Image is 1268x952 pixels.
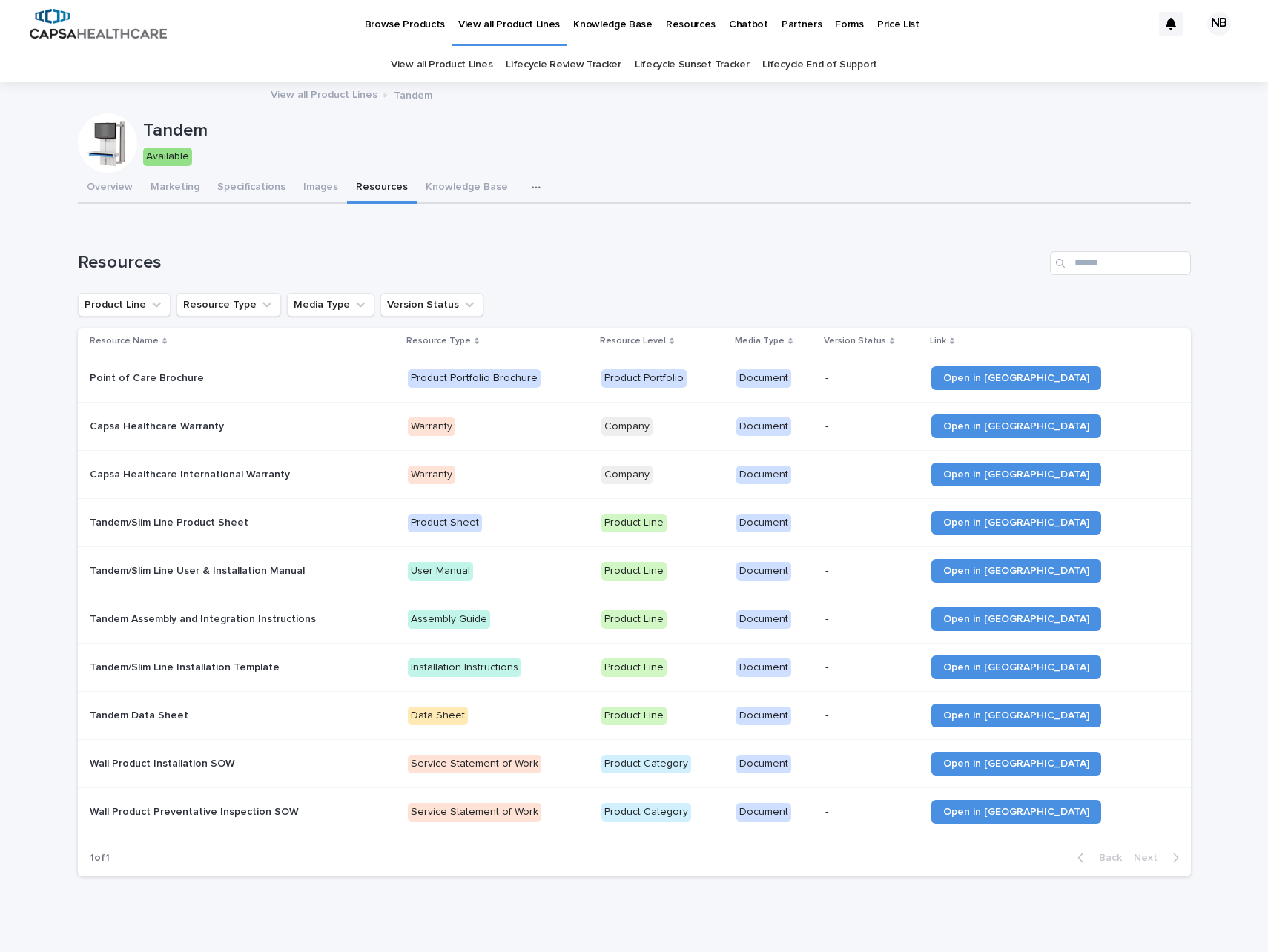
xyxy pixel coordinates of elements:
p: Tandem/Slim Line Installation Template [90,658,283,674]
span: Open in [GEOGRAPHIC_DATA] [943,807,1089,817]
p: Tandem [143,120,1185,142]
p: Tandem Assembly and Integration Instructions [90,610,319,626]
button: Images [294,173,347,204]
div: Warranty [408,466,455,484]
span: Next [1134,853,1166,863]
img: B5p4sRfuTuC72oLToeu7 [30,9,167,39]
a: Open in [GEOGRAPHIC_DATA] [931,704,1101,727]
div: Product Portfolio Brochure [408,369,541,388]
button: Media Type [287,293,374,317]
button: Overview [78,173,142,204]
div: Installation Instructions [408,658,521,677]
div: Company [601,466,653,484]
a: Open in [GEOGRAPHIC_DATA] [931,366,1101,390]
div: Product Line [601,562,667,581]
a: Lifecycle Review Tracker [506,47,621,82]
p: - [825,613,919,626]
h1: Resources [78,252,1044,274]
button: Back [1066,851,1128,865]
p: Tandem/Slim Line User & Installation Manual [90,562,308,578]
p: - [825,469,919,481]
p: Wall Product Installation SOW [90,755,238,770]
div: Document [736,755,791,773]
a: Open in [GEOGRAPHIC_DATA] [931,607,1101,631]
p: Resource Level [600,333,666,349]
button: Next [1128,851,1191,865]
button: Resource Type [176,293,281,317]
a: Open in [GEOGRAPHIC_DATA] [931,800,1101,824]
div: Product Line [601,658,667,677]
div: Company [601,417,653,436]
span: Open in [GEOGRAPHIC_DATA] [943,421,1089,432]
p: - [825,517,919,529]
span: Open in [GEOGRAPHIC_DATA] [943,758,1089,769]
tr: Tandem/Slim Line Product SheetTandem/Slim Line Product Sheet Product SheetProduct LineDocument-Op... [78,499,1191,547]
span: Open in [GEOGRAPHIC_DATA] [943,710,1089,721]
div: Warranty [408,417,455,436]
tr: Wall Product Installation SOWWall Product Installation SOW Service Statement of WorkProduct Categ... [78,740,1191,788]
button: Product Line [78,293,171,317]
p: Tandem [394,86,432,102]
input: Search [1050,251,1191,275]
div: Document [736,658,791,677]
tr: Tandem/Slim Line Installation TemplateTandem/Slim Line Installation Template Installation Instruc... [78,644,1191,692]
span: Open in [GEOGRAPHIC_DATA] [943,469,1089,480]
div: Assembly Guide [408,610,490,629]
a: Lifecycle End of Support [762,47,877,82]
div: Data Sheet [408,707,468,725]
div: Document [736,514,791,532]
tr: Tandem Data SheetTandem Data Sheet Data SheetProduct LineDocument-Open in [GEOGRAPHIC_DATA] [78,692,1191,740]
span: Open in [GEOGRAPHIC_DATA] [943,566,1089,576]
div: Service Statement of Work [408,755,541,773]
a: Open in [GEOGRAPHIC_DATA] [931,655,1101,679]
tr: Tandem Assembly and Integration InstructionsTandem Assembly and Integration Instructions Assembly... [78,595,1191,644]
p: Resource Name [90,333,159,349]
p: Resource Type [406,333,471,349]
div: Document [736,803,791,822]
tr: Wall Product Preventative Inspection SOWWall Product Preventative Inspection SOW Service Statemen... [78,788,1191,836]
button: Specifications [208,173,294,204]
a: Open in [GEOGRAPHIC_DATA] [931,559,1101,583]
button: Knowledge Base [417,173,517,204]
div: Product Line [601,610,667,629]
p: - [825,661,919,674]
div: Product Line [601,514,667,532]
a: Open in [GEOGRAPHIC_DATA] [931,752,1101,776]
span: Open in [GEOGRAPHIC_DATA] [943,373,1089,383]
span: Open in [GEOGRAPHIC_DATA] [943,614,1089,624]
p: Capsa Healthcare International Warranty [90,466,293,481]
p: - [825,758,919,770]
div: Product Category [601,755,691,773]
p: - [825,372,919,385]
div: Product Sheet [408,514,482,532]
p: Media Type [735,333,785,349]
p: - [825,565,919,578]
tr: Point of Care BrochurePoint of Care Brochure Product Portfolio BrochureProduct PortfolioDocument-... [78,354,1191,403]
div: Available [143,148,192,166]
button: Marketing [142,173,208,204]
span: Back [1090,853,1122,863]
div: Product Line [601,707,667,725]
a: Open in [GEOGRAPHIC_DATA] [931,414,1101,438]
p: Tandem Data Sheet [90,707,191,722]
span: Open in [GEOGRAPHIC_DATA] [943,518,1089,528]
div: Service Statement of Work [408,803,541,822]
p: Tandem/Slim Line Product Sheet [90,514,251,529]
button: Resources [347,173,417,204]
p: - [825,710,919,722]
tr: Tandem/Slim Line User & Installation ManualTandem/Slim Line User & Installation Manual User Manua... [78,547,1191,595]
div: Product Category [601,803,691,822]
p: Version Status [824,333,886,349]
span: Open in [GEOGRAPHIC_DATA] [943,662,1089,672]
div: Document [736,369,791,388]
p: Capsa Healthcare Warranty [90,417,227,433]
div: Document [736,707,791,725]
a: View all Product Lines [271,85,377,102]
p: Point of Care Brochure [90,369,207,385]
a: Open in [GEOGRAPHIC_DATA] [931,463,1101,486]
a: Open in [GEOGRAPHIC_DATA] [931,511,1101,535]
div: Document [736,466,791,484]
p: - [825,420,919,433]
div: Document [736,562,791,581]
